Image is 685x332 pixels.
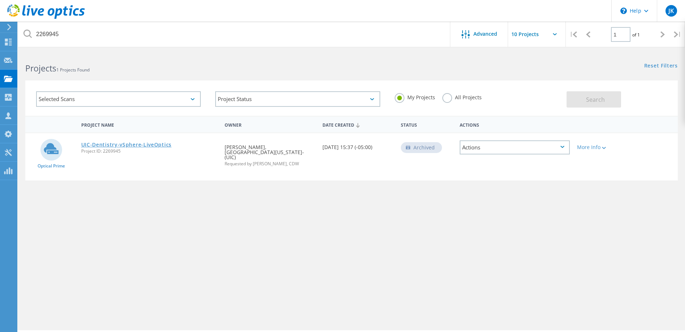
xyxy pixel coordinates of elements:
[81,149,218,153] span: Project ID: 2269945
[442,93,482,100] label: All Projects
[56,67,90,73] span: 1 Projects Found
[460,140,570,154] div: Actions
[25,62,56,74] b: Projects
[215,91,380,107] div: Project Status
[473,31,497,36] span: Advanced
[620,8,627,14] svg: \n
[566,22,581,47] div: |
[221,118,319,131] div: Owner
[319,133,397,157] div: [DATE] 15:37 (-05:00)
[456,118,573,131] div: Actions
[632,32,640,38] span: of 1
[36,91,201,107] div: Selected Scans
[7,15,85,20] a: Live Optics Dashboard
[395,93,435,100] label: My Projects
[577,145,622,150] div: More Info
[670,22,685,47] div: |
[81,142,172,147] a: UIC-Dentistry-vSphere-LiveOptics
[668,8,674,14] span: JK
[397,118,456,131] div: Status
[586,96,605,104] span: Search
[225,162,315,166] span: Requested by [PERSON_NAME], CDW
[18,22,451,47] input: Search projects by name, owner, ID, company, etc
[38,164,65,168] span: Optical Prime
[78,118,221,131] div: Project Name
[319,118,397,131] div: Date Created
[644,63,678,69] a: Reset Filters
[567,91,621,108] button: Search
[221,133,319,173] div: [PERSON_NAME], [GEOGRAPHIC_DATA][US_STATE]- (UIC)
[401,142,442,153] div: Archived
